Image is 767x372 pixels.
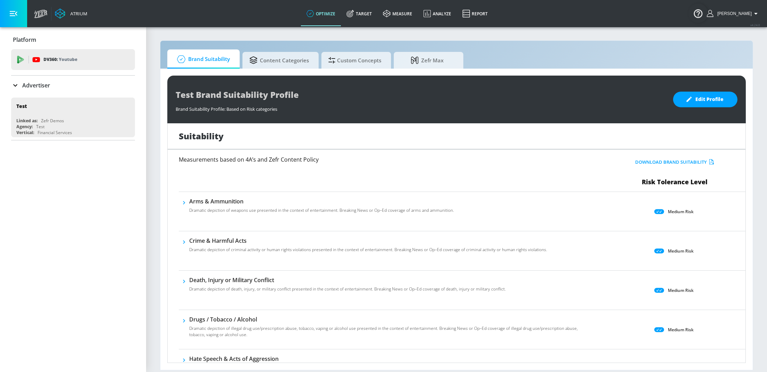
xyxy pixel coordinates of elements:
[668,287,694,294] p: Medium Risk
[707,9,760,18] button: [PERSON_NAME]
[668,326,694,333] p: Medium Risk
[750,23,760,27] span: v 4.24.0
[668,247,694,255] p: Medium Risk
[189,286,506,292] p: Dramatic depiction of death, injury, or military conflict presented in the context of entertainme...
[189,325,593,338] p: Dramatic depiction of illegal drug use/prescription abuse, tobacco, vaping or alcohol use present...
[189,276,506,296] div: Death, Injury or Military ConflictDramatic depiction of death, injury, or military conflict prese...
[16,103,27,109] div: Test
[174,51,230,68] span: Brand Suitability
[189,355,452,363] h6: Hate Speech & Acts of Aggression
[189,197,454,205] h6: Arms & Ammunition
[687,95,724,104] span: Edit Profile
[189,237,547,245] h6: Crime & Harmful Acts
[328,52,381,69] span: Custom Concepts
[55,8,87,19] a: Atrium
[11,76,135,95] div: Advertiser
[11,98,135,137] div: TestLinked as:Zefr DemosAgency:TestVertical:Financial Services
[189,247,547,253] p: Dramatic depiction of criminal activity or human rights violations presented in the context of en...
[11,30,135,49] div: Platform
[13,36,36,44] p: Platform
[38,130,72,135] div: Financial Services
[418,1,457,26] a: Analyze
[189,237,547,257] div: Crime & Harmful ActsDramatic depiction of criminal activity or human rights violations presented ...
[642,178,708,186] span: Risk Tolerance Level
[36,124,45,130] div: Test
[189,197,454,218] div: Arms & AmmunitionDramatic depiction of weapons use presented in the context of entertainment. Bre...
[189,316,593,323] h6: Drugs / Tobacco / Alcohol
[377,1,418,26] a: measure
[714,11,752,16] span: login as: stephanie.wolklin@zefr.com
[179,130,224,142] h1: Suitability
[176,102,666,112] div: Brand Suitability Profile: Based on Risk categories
[179,157,557,162] h6: Measurements based on 4A’s and Zefr Content Policy
[189,316,593,342] div: Drugs / Tobacco / AlcoholDramatic depiction of illegal drug use/prescription abuse, tobacco, vapi...
[668,208,694,215] p: Medium Risk
[341,1,377,26] a: Target
[43,56,77,63] p: DV360:
[41,118,64,124] div: Zefr Demos
[457,1,493,26] a: Report
[301,1,341,26] a: optimize
[16,118,38,124] div: Linked as:
[189,276,506,284] h6: Death, Injury or Military Conflict
[22,82,50,89] p: Advertiser
[249,52,309,69] span: Content Categories
[59,56,77,63] p: Youtube
[67,10,87,17] div: Atrium
[688,3,708,23] button: Open Resource Center
[401,52,454,69] span: Zefr Max
[16,124,33,130] div: Agency:
[16,130,34,135] div: Vertical:
[11,49,135,70] div: DV360: Youtube
[673,92,737,107] button: Edit Profile
[633,157,716,168] button: Download Brand Suitability
[189,207,454,214] p: Dramatic depiction of weapons use presented in the context of entertainment. Breaking News or Op–...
